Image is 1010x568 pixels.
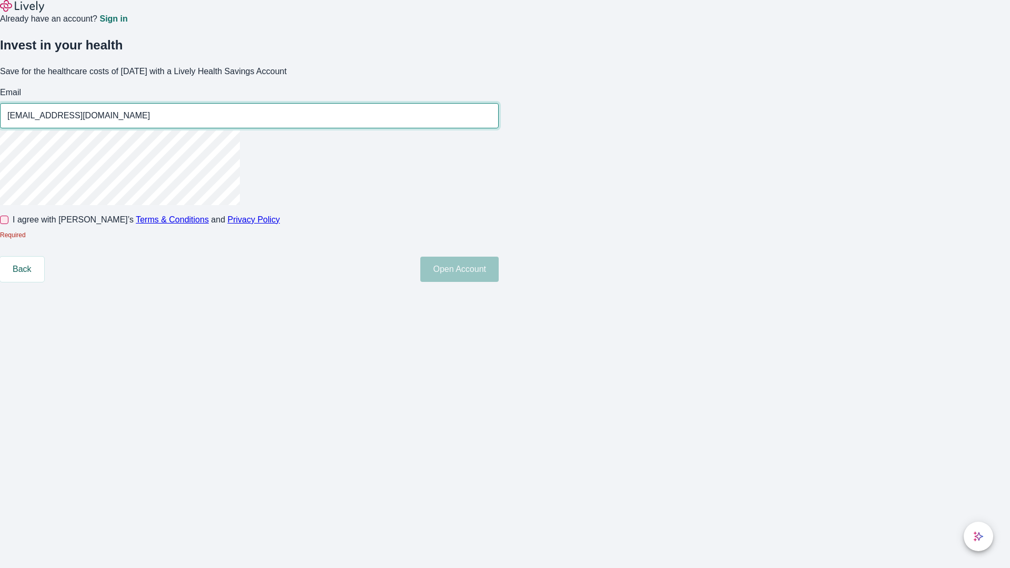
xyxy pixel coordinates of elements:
[973,531,984,542] svg: Lively AI Assistant
[13,214,280,226] span: I agree with [PERSON_NAME]’s and
[964,522,993,551] button: chat
[136,215,209,224] a: Terms & Conditions
[99,15,127,23] a: Sign in
[228,215,280,224] a: Privacy Policy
